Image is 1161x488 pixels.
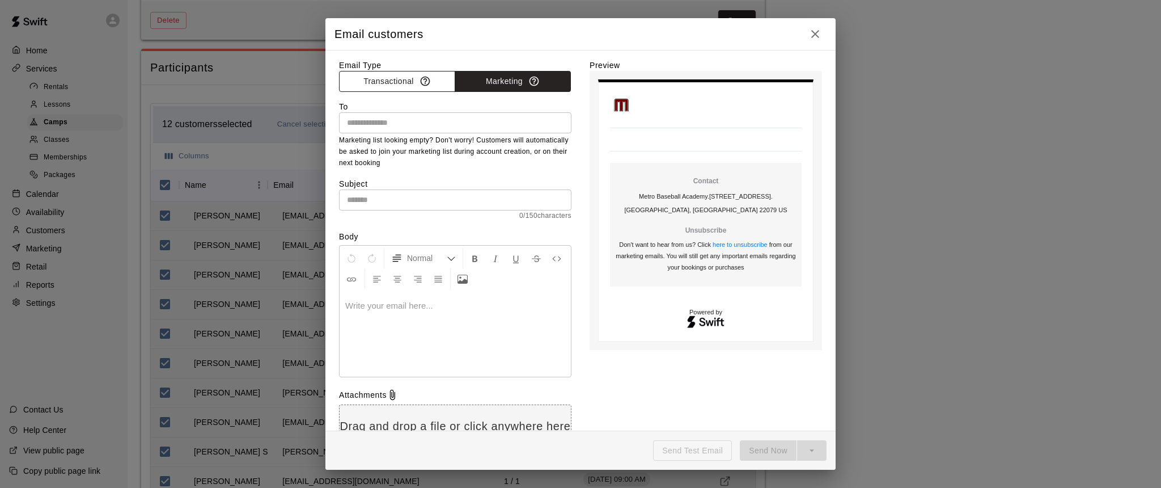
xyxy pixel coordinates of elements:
[547,248,566,268] button: Insert Code
[408,268,427,289] button: Right Align
[455,71,571,92] button: Marketing
[506,248,526,268] button: Format Underline
[615,226,797,235] p: Unsubscribe
[342,268,361,289] button: Insert Link
[340,419,571,434] p: Drag and drop a file or click anywhere here
[342,248,361,268] button: Undo
[465,248,485,268] button: Format Bold
[339,60,571,71] label: Email Type
[339,231,571,242] label: Body
[615,239,797,273] p: Don't want to hear from us? Click from our marketing emails. You will still get any important ema...
[362,248,382,268] button: Redo
[740,440,827,461] div: split button
[407,253,447,264] span: Normal
[334,27,423,42] h5: Email customers
[615,190,797,217] p: Metro Baseball Academy . [STREET_ADDRESS]. [GEOGRAPHIC_DATA], [GEOGRAPHIC_DATA] 22079 US
[339,135,571,169] p: Marketing list looking empty? Don't worry! Customers will automatically be asked to join your mar...
[387,248,460,268] button: Formatting Options
[339,101,348,112] label: To
[453,268,472,289] button: Upload Image
[388,268,407,289] button: Center Align
[339,389,571,401] div: Attachments
[339,211,571,222] span: 0 / 150 characters
[339,178,571,190] label: Subject
[527,248,546,268] button: Format Strikethrough
[339,71,455,92] button: Transactional
[713,241,768,248] a: here to unsubscribe
[615,176,797,186] p: Contact
[610,309,802,315] p: Powered by
[486,248,505,268] button: Format Italics
[610,94,633,116] img: Metro Baseball Academy
[367,268,387,289] button: Left Align
[590,60,822,71] label: Preview
[687,314,725,330] img: Swift logo
[429,268,448,289] button: Justify Align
